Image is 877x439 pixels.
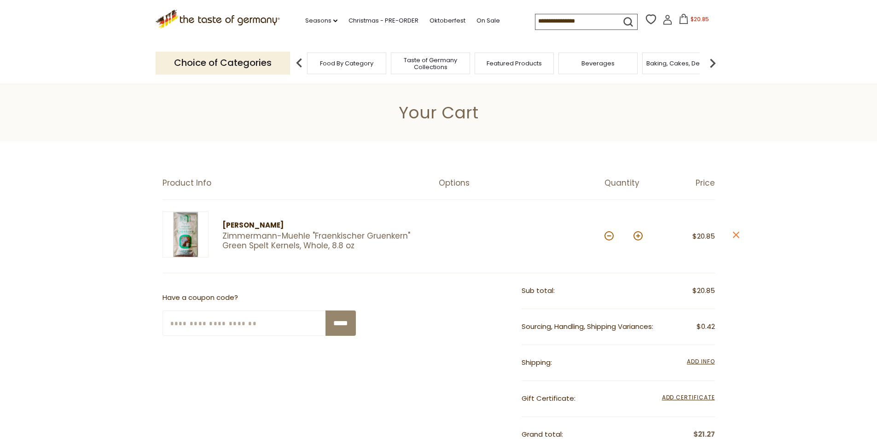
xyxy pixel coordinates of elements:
a: Taste of Germany Collections [394,57,467,70]
button: $20.85 [674,14,714,28]
img: previous arrow [290,54,308,72]
a: Beverages [581,60,615,67]
a: Food By Category [320,60,373,67]
a: Seasons [305,16,337,26]
span: $20.85 [691,15,709,23]
p: Have a coupon code? [163,292,356,304]
span: Add Certificate [662,393,715,403]
a: Christmas - PRE-ORDER [348,16,418,26]
a: On Sale [476,16,500,26]
div: Price [660,178,715,188]
div: Quantity [604,178,660,188]
span: $20.85 [692,231,715,241]
span: $0.42 [697,321,715,333]
img: next arrow [703,54,722,72]
p: Choice of Categories [156,52,290,74]
span: Add Info [687,357,714,365]
a: Baking, Cakes, Desserts [646,60,718,67]
a: Featured Products [487,60,542,67]
span: Sourcing, Handling, Shipping Variances: [522,322,653,331]
span: $20.85 [692,285,715,297]
span: Grand total: [522,429,563,439]
img: Zimmermann-Muehle "Fraenkischer Gruenkern" Green Spelt Kernels, Whole, 8.8 oz [163,211,209,258]
span: Gift Certificate: [522,393,575,403]
div: [PERSON_NAME] [222,220,423,231]
div: Options [439,178,604,188]
span: Shipping: [522,357,552,367]
div: Product Info [163,178,439,188]
a: Zimmermann-Muehle "Fraenkischer Gruenkern" Green Spelt Kernels, Whole, 8.8 oz [222,231,423,251]
a: Oktoberfest [430,16,465,26]
span: Sub total: [522,286,555,295]
h1: Your Cart [29,102,848,123]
